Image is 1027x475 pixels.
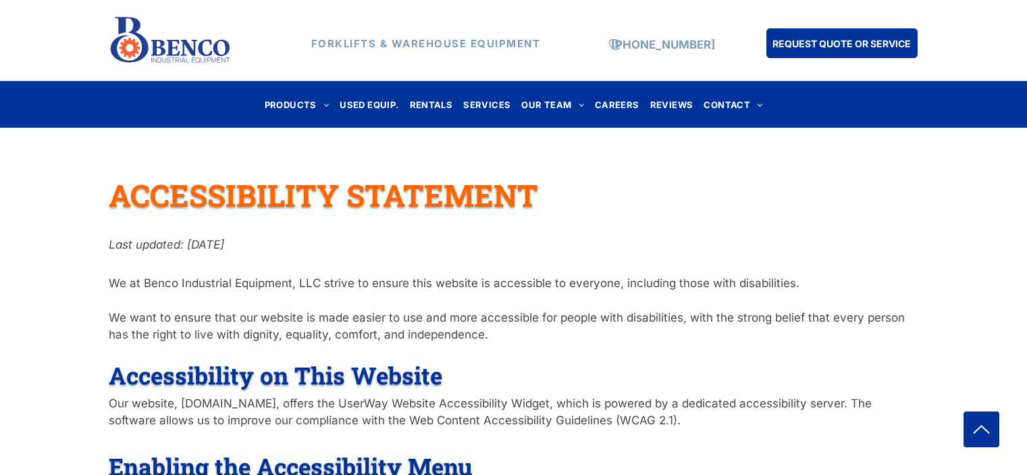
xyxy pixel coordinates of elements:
strong: FORKLIFTS & WAREHOUSE EQUIPMENT [311,37,541,50]
a: CAREERS [589,95,645,114]
span: Our website, [DOMAIN_NAME], offers the UserWay Website Accessibility Widget, which is powered by ... [109,397,872,428]
a: REVIEWS [645,95,699,114]
a: OUR TEAM [516,95,589,114]
a: CONTACT [698,95,768,114]
span: We at Benco Industrial Equipment, LLC strive to ensure this website is accessible to everyone, in... [109,276,799,290]
a: SERVICES [458,95,516,114]
span: We want to ensure that our website is made easier to use and more accessible for people with disa... [109,311,905,342]
a: RENTALS [404,95,458,114]
a: PRODUCTS [259,95,335,114]
a: [PHONE_NUMBER] [611,38,715,51]
a: REQUEST QUOTE OR SERVICE [766,28,918,58]
span: REQUEST QUOTE OR SERVICE [772,31,911,56]
span: Accessibility on This Website [109,359,442,391]
a: USED EQUIP. [334,95,404,114]
span: ACCESSIBILITY STATEMENT [109,175,538,215]
span: Last updated: [DATE] [109,238,224,251]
